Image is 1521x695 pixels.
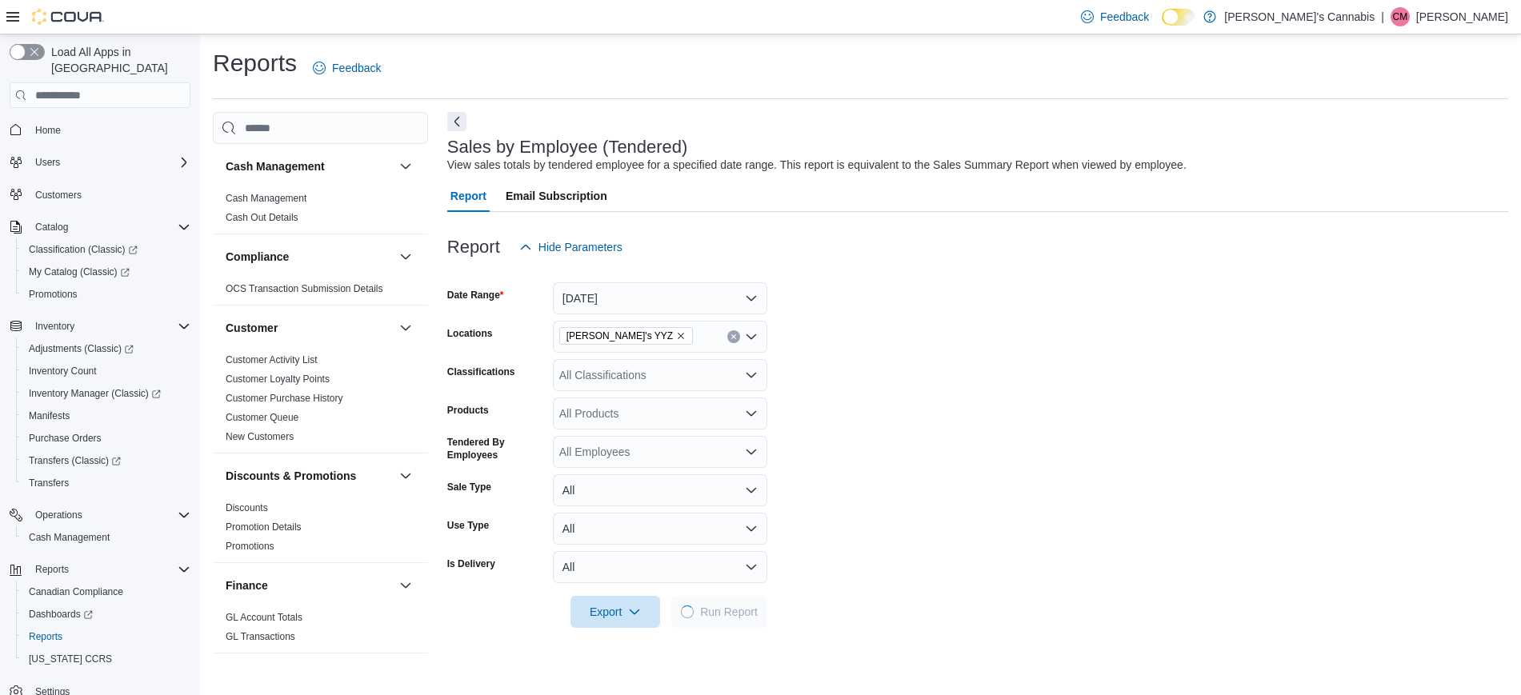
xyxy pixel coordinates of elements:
[16,261,197,283] a: My Catalog (Classic)
[226,353,318,366] span: Customer Activity List
[447,289,504,302] label: Date Range
[3,558,197,581] button: Reports
[29,317,190,336] span: Inventory
[727,330,740,343] button: Clear input
[35,221,68,234] span: Catalog
[3,118,197,141] button: Home
[29,153,66,172] button: Users
[22,262,190,282] span: My Catalog (Classic)
[22,451,127,470] a: Transfers (Classic)
[22,240,144,259] a: Classification (Classic)
[226,468,393,484] button: Discounts & Promotions
[22,361,103,381] a: Inventory Count
[29,342,134,355] span: Adjustments (Classic)
[35,563,69,576] span: Reports
[16,360,197,382] button: Inventory Count
[22,649,118,669] a: [US_STATE] CCRS
[226,392,343,405] span: Customer Purchase History
[226,192,306,205] span: Cash Management
[22,339,190,358] span: Adjustments (Classic)
[447,436,546,461] label: Tendered By Employees
[226,502,268,513] a: Discounts
[226,212,298,223] a: Cash Out Details
[16,449,197,472] a: Transfers (Classic)
[22,473,190,493] span: Transfers
[553,282,767,314] button: [DATE]
[22,285,84,304] a: Promotions
[22,605,190,624] span: Dashboards
[396,318,415,338] button: Customer
[16,603,197,625] a: Dashboards
[16,382,197,405] a: Inventory Manager (Classic)
[226,431,294,442] a: New Customers
[447,112,466,131] button: Next
[226,373,330,385] span: Customer Loyalty Points
[22,605,99,624] a: Dashboards
[22,384,190,403] span: Inventory Manager (Classic)
[22,649,190,669] span: Washington CCRS
[22,528,190,547] span: Cash Management
[213,47,297,79] h1: Reports
[22,429,190,448] span: Purchase Orders
[29,454,121,467] span: Transfers (Classic)
[29,630,62,643] span: Reports
[700,604,758,620] span: Run Report
[213,279,428,305] div: Compliance
[29,317,81,336] button: Inventory
[1381,7,1384,26] p: |
[226,373,330,385] a: Customer Loyalty Points
[16,625,197,648] button: Reports
[3,216,197,238] button: Catalog
[553,474,767,506] button: All
[29,243,138,256] span: Classification (Classic)
[447,481,491,493] label: Sale Type
[1075,1,1155,33] a: Feedback
[226,521,302,533] span: Promotion Details
[3,315,197,338] button: Inventory
[16,648,197,670] button: [US_STATE] CCRS
[226,393,343,404] a: Customer Purchase History
[22,582,130,601] a: Canadian Compliance
[226,630,295,643] span: GL Transactions
[226,320,278,336] h3: Customer
[213,498,428,562] div: Discounts & Promotions
[3,183,197,206] button: Customers
[213,189,428,234] div: Cash Management
[332,60,381,76] span: Feedback
[570,596,660,628] button: Export
[29,505,89,525] button: Operations
[29,266,130,278] span: My Catalog (Classic)
[226,411,298,424] span: Customer Queue
[506,180,607,212] span: Email Subscription
[396,576,415,595] button: Finance
[1100,9,1149,25] span: Feedback
[16,581,197,603] button: Canadian Compliance
[226,611,302,624] span: GL Account Totals
[22,582,190,601] span: Canadian Compliance
[226,282,383,295] span: OCS Transaction Submission Details
[29,387,161,400] span: Inventory Manager (Classic)
[1393,7,1408,26] span: CM
[3,504,197,526] button: Operations
[1416,7,1508,26] p: [PERSON_NAME]
[22,361,190,381] span: Inventory Count
[29,560,75,579] button: Reports
[447,519,489,532] label: Use Type
[676,331,686,341] button: Remove MaryJane's YYZ from selection in this group
[35,156,60,169] span: Users
[306,52,387,84] a: Feedback
[29,477,69,489] span: Transfers
[226,249,393,265] button: Compliance
[29,185,190,205] span: Customers
[35,124,61,137] span: Home
[213,350,428,453] div: Customer
[226,354,318,365] a: Customer Activity List
[226,540,274,553] span: Promotions
[35,509,82,521] span: Operations
[226,193,306,204] a: Cash Management
[29,653,112,665] span: [US_STATE] CCRS
[226,577,268,593] h3: Finance
[566,328,673,344] span: [PERSON_NAME]'s YYZ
